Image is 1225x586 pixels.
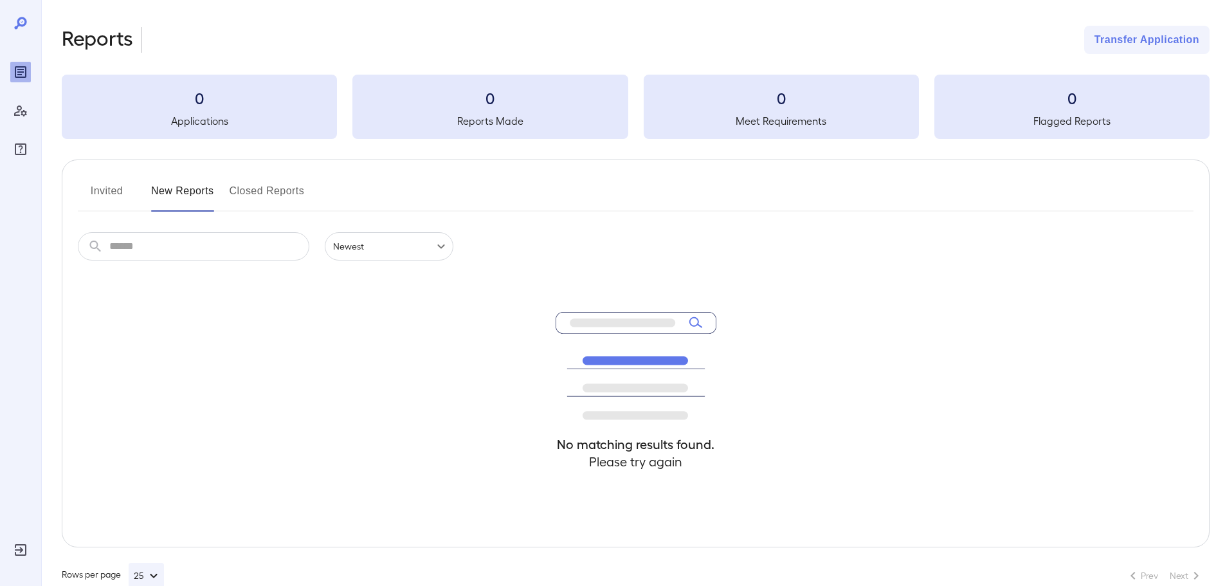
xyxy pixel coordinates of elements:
[934,113,1210,129] h5: Flagged Reports
[1084,26,1210,54] button: Transfer Application
[62,113,337,129] h5: Applications
[78,181,136,212] button: Invited
[556,435,716,453] h4: No matching results found.
[230,181,305,212] button: Closed Reports
[151,181,214,212] button: New Reports
[934,87,1210,108] h3: 0
[10,540,31,560] div: Log Out
[325,232,453,261] div: Newest
[10,139,31,160] div: FAQ
[62,87,337,108] h3: 0
[352,87,628,108] h3: 0
[352,113,628,129] h5: Reports Made
[62,75,1210,139] summary: 0Applications0Reports Made0Meet Requirements0Flagged Reports
[644,87,919,108] h3: 0
[10,100,31,121] div: Manage Users
[10,62,31,82] div: Reports
[556,453,716,470] h4: Please try again
[62,26,133,54] h2: Reports
[644,113,919,129] h5: Meet Requirements
[1120,565,1210,586] nav: pagination navigation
